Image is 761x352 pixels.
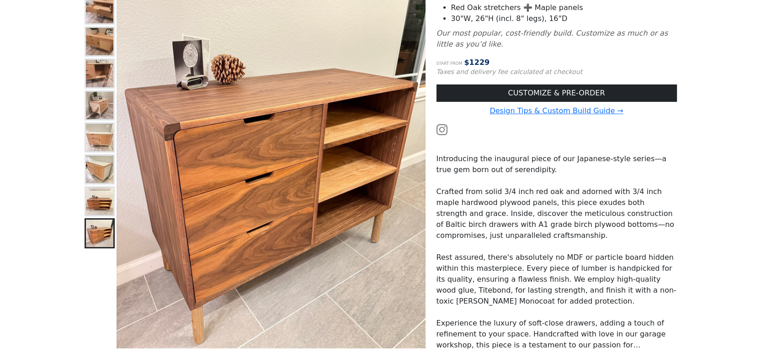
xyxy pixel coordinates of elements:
span: $ 1229 [464,58,490,67]
a: Design Tips & Custom Build Guide → [490,106,623,115]
small: Start from [436,61,463,66]
img: Japanese Style Side Cabinet - Cabinet View [86,60,113,87]
img: Japanese Style Side Cabinet - Corner View [86,92,113,119]
p: Introducing the inaugural piece of our Japanese-style series—a true gem born out of serendipity. [436,153,677,175]
a: CUSTOMIZE & PRE-ORDER [436,84,677,102]
small: Taxes and delivery fee calculated at checkout [436,68,583,75]
img: Japanese Style Side Cabinet - Top View [86,28,113,55]
img: Japanese Style Walnut Side Cabinet - Stunning Drawer Faces [86,220,113,247]
p: Rest assured, there's absolutely no MDF or particle board hidden within this masterpiece. Every p... [436,252,677,307]
i: Our most popular, cost-friendly build. Customize as much or as little as you’d like. [436,29,668,48]
p: Experience the luxury of soft-close drawers, adding a touch of refinement to your space. Handcraf... [436,318,677,351]
li: 30"W, 26"H (incl. 8" legs), 16"D [451,13,677,24]
li: Red Oak stretchers ➕ Maple panels [451,2,677,13]
img: Japanese Style Nursery Dresser Side View [86,156,113,183]
img: Japanese Style Walnut Side Cabinet [86,188,113,215]
img: Japanese Style Nursery Dresser 40W x 18D x 36H [86,124,113,151]
a: Watch the build video or pictures on Instagram [436,125,447,133]
p: Crafted from solid 3/4 inch red oak and adorned with 3/4 inch maple hardwood plywood panels, this... [436,186,677,241]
